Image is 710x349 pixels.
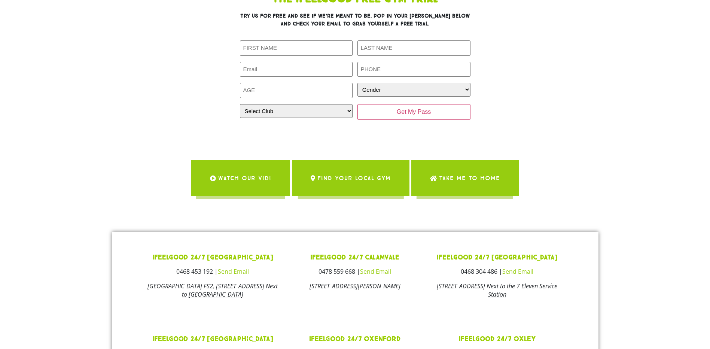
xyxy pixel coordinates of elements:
a: ifeelgood 24/7 Calamvale [310,253,399,262]
h3: 0468 453 192 | [147,268,278,274]
span: Take me to Home [439,168,500,189]
a: ifeelgood 24/7 [GEOGRAPHIC_DATA] [152,253,273,262]
a: [STREET_ADDRESS][PERSON_NAME] [310,282,400,290]
a: ifeelgood 24/7 [GEOGRAPHIC_DATA] [437,253,558,262]
h3: 0478 559 668 | [289,268,420,274]
a: Take me to Home [411,160,519,196]
input: Email [240,62,353,77]
span: WATCH OUR VID! [218,168,271,189]
span: Find Your Local Gym [317,168,391,189]
a: WATCH OUR VID! [191,160,290,196]
a: ifeelgood 24/7 Oxley [459,335,536,343]
a: Send Email [360,267,391,276]
a: [STREET_ADDRESS] Next to the 7 Eleven Service Station [437,282,557,298]
input: AGE [240,83,353,98]
input: Get My Pass [357,104,470,120]
input: PHONE [357,62,470,77]
h3: 0468 304 486 | [432,268,563,274]
input: FIRST NAME [240,40,353,56]
a: ifeelgood 24/7 [GEOGRAPHIC_DATA] [152,335,273,343]
a: Send Email [502,267,533,276]
h3: Try us for free and see if we’re meant to be. Pop in your [PERSON_NAME] below and check your emai... [240,12,470,28]
a: Find Your Local Gym [292,160,409,196]
input: LAST NAME [357,40,470,56]
a: [GEOGRAPHIC_DATA] FS2, [STREET_ADDRESS] Next to [GEOGRAPHIC_DATA] [147,282,278,298]
a: Send Email [218,267,249,276]
a: ifeelgood 24/7 Oxenford [309,335,401,343]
